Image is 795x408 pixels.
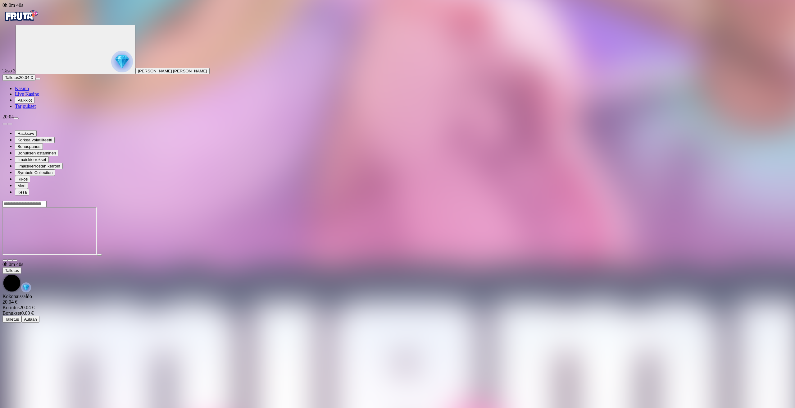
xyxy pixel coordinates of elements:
div: Game menu content [2,294,793,323]
button: Talletusplus icon20.04 € [2,74,35,81]
a: Kasino [15,86,29,91]
button: Symbols Collection [15,169,55,176]
button: prev slide [2,123,7,125]
input: Search [2,201,47,207]
div: Kokonaissaldo [2,294,793,305]
iframe: Miami Mayhem [2,207,97,255]
div: 0.00 € [2,310,793,316]
div: 20.04 € [2,305,793,310]
nav: Main menu [2,86,793,109]
span: Talletus [5,75,19,80]
span: Talletus [5,268,19,273]
button: Palkkiot [15,97,34,103]
span: Korkea volatiliteetti [17,138,52,142]
span: 20.04 € [19,75,33,80]
a: Fruta [2,19,40,25]
button: close icon [2,259,7,261]
button: next slide [7,123,12,125]
span: Aulaan [24,317,37,322]
div: Game menu [2,262,793,294]
span: Palkkiot [17,98,32,103]
button: play icon [97,254,102,256]
button: Talletus [2,267,21,274]
a: Live Kasino [15,91,39,97]
button: menu [35,78,40,80]
span: Bonuksen ostaminen [17,151,56,155]
span: Hacksaw [17,131,34,136]
button: Ilmaiskierrokset [15,156,49,163]
button: Hacksaw [15,130,37,137]
a: Tarjoukset [15,103,36,109]
span: Ilmaiskierrosten kerroin [17,164,60,168]
span: Kotiutus [2,305,20,310]
button: [PERSON_NAME] [PERSON_NAME] [135,68,210,74]
span: Ilmaiskierrokset [17,157,46,162]
span: Taso 3 [2,68,16,73]
div: 20.04 € [2,299,793,305]
button: Bonuspanos [15,143,43,150]
span: user session time [2,2,23,8]
span: Kesä [17,190,27,195]
img: Fruta [2,8,40,24]
span: Bonuspanos [17,144,40,149]
img: reward progress [111,51,133,72]
button: Ilmaiskierrosten kerroin [15,163,63,169]
button: Kesä [15,189,29,195]
button: Meri [15,182,28,189]
span: Talletus [5,317,19,322]
button: fullscreen icon [12,259,17,261]
img: reward-icon [21,282,31,292]
button: menu [14,117,19,119]
span: Symbols Collection [17,170,52,175]
button: Rikos [15,176,30,182]
span: [PERSON_NAME] [PERSON_NAME] [138,69,207,73]
button: Bonuksen ostaminen [15,150,58,156]
button: reward progress [16,25,135,74]
span: Meri [17,183,25,188]
span: Bonukset [2,310,21,316]
button: Korkea volatiliteetti [15,137,55,143]
button: Aulaan [21,316,39,323]
button: chevron-down icon [7,259,12,261]
span: 20:04 [2,114,14,119]
nav: Primary [2,8,793,109]
button: Talletus [2,316,21,323]
span: Rikos [17,177,28,181]
span: user session time [2,262,23,267]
